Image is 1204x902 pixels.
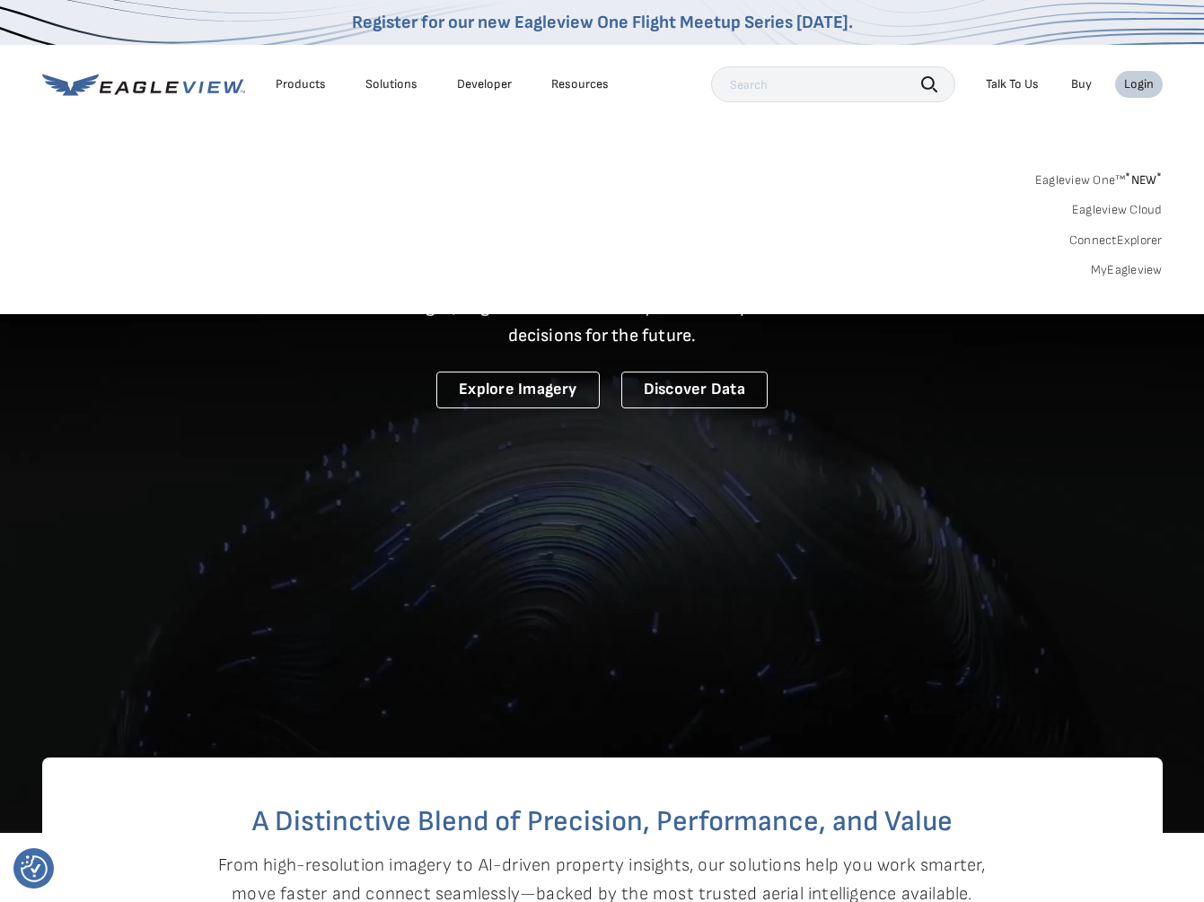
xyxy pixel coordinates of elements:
[1091,262,1163,278] a: MyEagleview
[436,372,600,408] a: Explore Imagery
[352,12,853,33] a: Register for our new Eagleview One Flight Meetup Series [DATE].
[1072,202,1163,218] a: Eagleview Cloud
[1125,172,1162,188] span: NEW
[276,76,326,92] div: Products
[1124,76,1154,92] div: Login
[21,855,48,882] button: Consent Preferences
[365,76,417,92] div: Solutions
[21,855,48,882] img: Revisit consent button
[551,76,609,92] div: Resources
[114,808,1091,836] h2: A Distinctive Blend of Precision, Performance, and Value
[711,66,955,102] input: Search
[621,372,768,408] a: Discover Data
[457,76,512,92] a: Developer
[1069,232,1163,249] a: ConnectExplorer
[1035,167,1163,188] a: Eagleview One™*NEW*
[986,76,1039,92] div: Talk To Us
[1071,76,1092,92] a: Buy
